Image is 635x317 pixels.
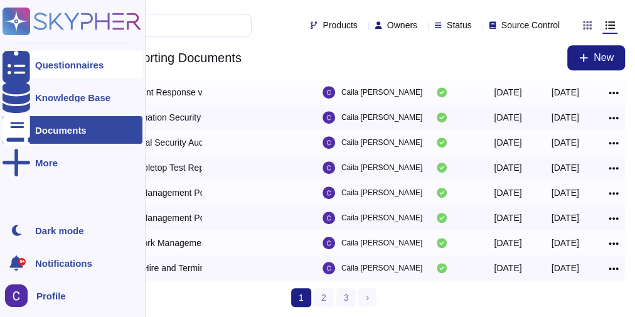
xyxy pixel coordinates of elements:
[323,136,335,149] img: user
[552,212,579,224] div: [DATE]
[552,161,579,174] div: [DATE]
[93,262,202,274] div: Asurity New Hire and Termination Policy.pdf
[18,258,26,266] div: 9+
[36,291,66,301] span: Profile
[341,186,422,199] span: Caila [PERSON_NAME]
[594,53,614,63] span: New
[341,161,422,174] span: Caila [PERSON_NAME]
[552,111,579,124] div: [DATE]
[93,136,202,149] div: Asurity Internal Security Audit Process v1.0.pdf
[93,161,202,174] div: Asurity IR Tabletop Test Report - 2Q2024.pdf
[552,237,579,249] div: [DATE]
[366,293,369,303] span: ›
[552,136,579,149] div: [DATE]
[341,262,422,274] span: Caila [PERSON_NAME]
[494,237,521,249] div: [DATE]
[336,288,356,307] a: 3
[501,21,560,30] span: Source Control
[3,282,36,309] button: user
[35,60,104,70] div: Questionnaires
[494,161,521,174] div: [DATE]
[341,111,422,124] span: Caila [PERSON_NAME]
[494,212,521,224] div: [DATE]
[35,126,87,135] div: Documents
[494,136,521,149] div: [DATE]
[494,186,521,199] div: [DATE]
[50,14,251,36] input: Search by keywords
[93,186,202,199] div: Asurity Key Management Policy v1.1 (2).pdf
[314,288,334,307] a: 2
[35,158,58,168] div: More
[341,212,422,224] span: Caila [PERSON_NAME]
[35,226,84,235] div: Dark mode
[323,21,357,30] span: Products
[552,186,579,199] div: [DATE]
[323,237,335,249] img: user
[341,86,422,99] span: Caila [PERSON_NAME]
[323,212,335,224] img: user
[323,262,335,274] img: user
[494,111,521,124] div: [DATE]
[494,86,521,99] div: [DATE]
[93,86,202,99] div: Asurity Incident Response v3.0.pdf
[323,161,335,174] img: user
[3,83,142,111] a: Knowledge Base
[323,111,335,124] img: user
[3,116,142,144] a: Documents
[552,86,579,99] div: [DATE]
[93,237,202,249] div: Asurity Network Management Policy v1.1.pdf
[567,45,625,70] button: New
[107,48,247,67] span: Supporting Documents
[494,262,521,274] div: [DATE]
[447,21,472,30] span: Status
[35,93,110,102] div: Knowledge Base
[323,86,335,99] img: user
[5,284,28,307] img: user
[3,51,142,78] a: Questionnaires
[323,186,335,199] img: user
[387,21,417,30] span: Owners
[93,212,202,224] div: Asurity Key Management Policy v1.1 (3).pdf
[341,136,422,149] span: Caila [PERSON_NAME]
[552,262,579,274] div: [DATE]
[93,111,202,124] div: Asurity Information Security Policy v3.9.pdf
[341,237,422,249] span: Caila [PERSON_NAME]
[35,259,92,268] span: Notifications
[291,288,311,307] span: 1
